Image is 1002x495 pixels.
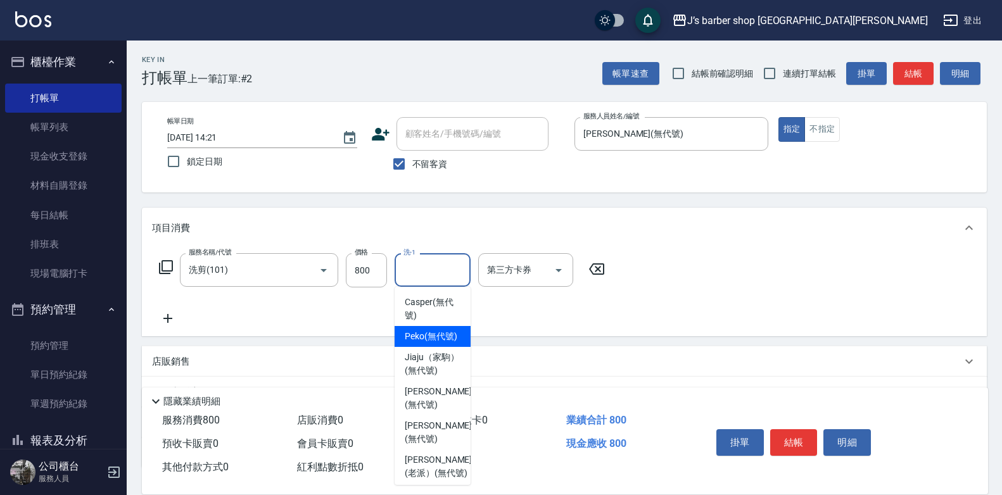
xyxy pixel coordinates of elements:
[10,460,35,485] img: Person
[692,67,754,80] span: 結帳前確認明細
[15,11,51,27] img: Logo
[667,8,933,34] button: J’s barber shop [GEOGRAPHIC_DATA][PERSON_NAME]
[804,117,840,142] button: 不指定
[635,8,661,33] button: save
[5,331,122,360] a: 預約管理
[5,230,122,259] a: 排班表
[602,62,659,85] button: 帳單速查
[5,360,122,389] a: 單日預約紀錄
[405,453,472,480] span: [PERSON_NAME](老派） (無代號)
[405,351,460,377] span: Jiaju（家駒） (無代號)
[167,116,194,126] label: 帳單日期
[189,247,231,257] label: 服務名稱/代號
[297,414,343,426] span: 店販消費 0
[314,260,334,280] button: Open
[778,117,806,142] button: 指定
[5,259,122,288] a: 現場電腦打卡
[770,429,818,456] button: 結帳
[566,437,626,449] span: 現金應收 800
[846,62,887,85] button: 掛單
[187,71,253,87] span: 上一筆訂單:#2
[162,414,220,426] span: 服務消費 800
[5,113,122,142] a: 帳單列表
[39,473,103,484] p: 服務人員
[940,62,980,85] button: 明細
[893,62,934,85] button: 結帳
[142,377,987,407] div: 預收卡販賣
[5,424,122,457] button: 報表及分析
[405,330,457,343] span: Peko (無代號)
[716,429,764,456] button: 掛單
[549,260,569,280] button: Open
[405,296,460,322] span: Casper (無代號)
[142,346,987,377] div: 店販銷售
[823,429,871,456] button: 明細
[5,293,122,326] button: 預約管理
[687,13,928,28] div: J’s barber shop [GEOGRAPHIC_DATA][PERSON_NAME]
[938,9,987,32] button: 登出
[187,155,222,168] span: 鎖定日期
[405,419,472,446] span: [PERSON_NAME] (無代號)
[355,247,368,257] label: 價格
[412,158,448,171] span: 不留客資
[583,111,639,121] label: 服務人員姓名/編號
[5,142,122,171] a: 現金收支登錄
[297,461,364,473] span: 紅利點數折抵 0
[163,395,220,408] p: 隱藏業績明細
[405,385,472,411] span: [PERSON_NAME] (無代號)
[142,69,187,87] h3: 打帳單
[162,437,219,449] span: 預收卡販賣 0
[566,414,626,426] span: 業績合計 800
[403,247,415,257] label: 洗-1
[5,171,122,200] a: 材料自購登錄
[152,355,190,368] p: 店販銷售
[297,437,353,449] span: 會員卡販賣 0
[5,46,122,78] button: 櫃檯作業
[783,67,836,80] span: 連續打單結帳
[152,222,190,235] p: 項目消費
[142,208,987,248] div: 項目消費
[39,460,103,473] h5: 公司櫃台
[142,56,187,64] h2: Key In
[152,385,200,399] p: 預收卡販賣
[5,201,122,230] a: 每日結帳
[5,389,122,418] a: 單週預約紀錄
[334,123,365,153] button: Choose date, selected date is 2025-10-11
[5,84,122,113] a: 打帳單
[162,461,229,473] span: 其他付款方式 0
[167,127,329,148] input: YYYY/MM/DD hh:mm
